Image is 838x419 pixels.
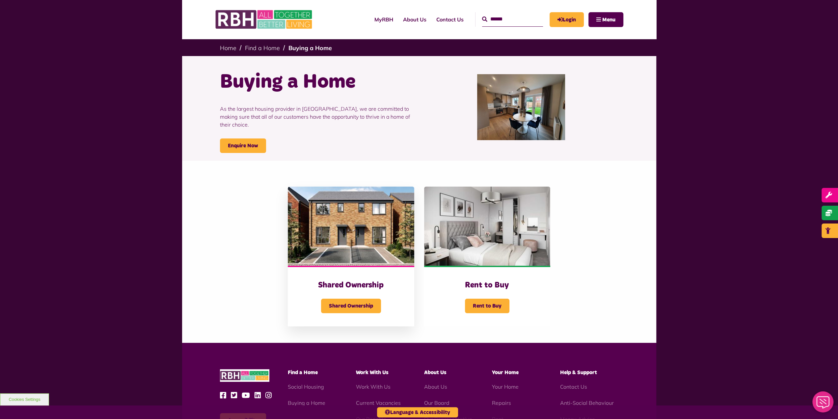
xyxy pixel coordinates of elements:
[465,299,509,313] span: Rent to Buy
[560,400,614,406] a: Anti-Social Behaviour
[492,383,519,390] a: Your Home
[288,187,414,326] a: Shared Ownership Shared Ownership
[482,12,543,26] input: Search
[560,383,587,390] a: Contact Us
[588,12,623,27] button: Navigation
[288,400,325,406] a: Buying a Home
[437,280,537,290] h3: Rent to Buy
[356,383,391,390] a: Work With Us
[492,370,519,375] span: Your Home
[398,11,431,28] a: About Us
[356,370,389,375] span: Work With Us
[288,370,318,375] span: Find a Home
[288,187,414,266] img: Cottons Resized
[808,389,838,419] iframe: Netcall Web Assistant for live chat
[602,17,615,22] span: Menu
[356,400,401,406] a: Current Vacancies
[424,187,550,326] a: Rent to Buy Rent to Buy
[301,280,401,290] h3: Shared Ownership
[492,400,511,406] a: Repairs
[550,12,584,27] a: MyRBH
[369,11,398,28] a: MyRBH
[288,383,324,390] a: Social Housing - open in a new tab
[424,370,446,375] span: About Us
[321,299,381,313] span: Shared Ownership
[220,95,414,138] p: As the largest housing provider in [GEOGRAPHIC_DATA], we are committed to making sure that all of...
[431,11,469,28] a: Contact Us
[220,69,414,95] h1: Buying a Home
[424,383,447,390] a: About Us
[245,44,280,52] a: Find a Home
[288,44,332,52] a: Buying a Home
[424,187,550,266] img: Bedroom Cottons
[377,407,458,417] button: Language & Accessibility
[215,7,314,32] img: RBH
[220,138,266,153] a: Enquire Now
[220,44,236,52] a: Home
[220,369,269,382] img: RBH
[560,370,597,375] span: Help & Support
[477,74,565,140] img: 20200821 165920 Cottons Resized
[424,400,449,406] a: Our Board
